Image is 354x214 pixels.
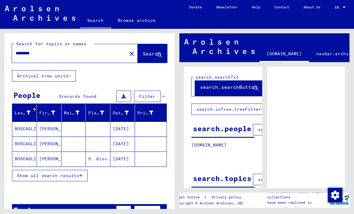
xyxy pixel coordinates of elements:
[259,47,309,62] a: [DOMAIN_NAME]
[335,5,341,10] span: EN
[5,6,75,21] img: Arolsen_neg.svg
[37,137,61,151] mat-cell: [PERSON_NAME]
[174,194,248,200] div: |
[39,110,55,116] div: First Name
[12,70,76,82] button: Archival tree units
[139,94,155,99] span: Filter
[184,39,255,54] img: Arolsen_neg.svg
[110,152,135,166] mat-cell: [DATE]
[12,137,37,151] mat-cell: BOSCAGLI
[37,122,61,136] mat-cell: [PERSON_NAME]
[258,127,328,132] span: search.columnFilter.filter
[61,104,86,121] mat-header-cell: Maiden Name
[174,194,204,200] a: Legal notice
[126,47,138,59] button: Clear
[64,108,87,118] div: Maiden Name
[253,124,333,135] button: search.columnFilter.filter
[39,108,63,118] div: First Name
[86,104,110,121] mat-header-cell: Place of Birth
[12,152,37,166] mat-cell: BOSCAGLI
[80,13,111,29] a: Search
[137,110,153,116] div: Prisoner #
[37,152,61,166] mat-cell: [PERSON_NAME]
[59,94,61,99] span: 3
[174,200,248,206] p: Copyright © Arolsen Archives, 2021
[88,108,112,118] div: Place of Birth
[17,173,79,178] span: Show all search results
[61,209,97,214] span: records found
[139,209,155,214] span: Filter
[12,104,37,121] mat-header-cell: Last Name
[328,188,342,202] img: Change consent
[134,91,160,102] button: Filter
[138,44,167,63] button: Search
[110,104,135,121] mat-header-cell: Date of Birth
[64,110,80,116] div: Maiden Name
[12,170,88,181] button: Show all search results
[267,189,328,200] p: The Arolsen Archives online collections
[13,90,40,101] div: People
[193,123,251,134] div: search.people
[15,110,31,116] div: Last Name
[88,110,104,116] div: Place of Birth
[200,84,257,90] span: search.searchButton
[86,152,110,166] mat-cell: S. Giov.
[193,173,251,184] div: search.topics
[191,142,254,148] p: [DOMAIN_NAME]
[113,108,136,118] div: Date of Birth
[195,77,263,96] button: search.searchButton
[61,94,97,99] span: records found
[110,122,135,136] mat-cell: [DATE]
[37,104,61,121] mat-header-cell: First Name
[16,41,86,47] mat-label: Search for topics or names
[111,13,163,28] a: Browse archive
[15,108,38,118] div: Last Name
[143,51,161,57] span: Search
[137,108,161,118] div: Prisoner #
[128,50,135,57] mat-icon: close
[267,200,328,211] p: have been realized in partnership with
[258,177,328,182] span: search.columnFilter.filter
[113,110,129,116] div: Date of Birth
[135,104,166,121] mat-header-cell: Prisoner #
[12,122,37,136] mat-cell: BOSCAGLI
[110,137,135,151] mat-cell: [DATE]
[253,174,333,185] button: search.columnFilter.filter
[196,74,239,80] mat-label: search.searchTxt
[59,209,61,214] span: 1
[207,194,248,200] a: Privacy policy
[191,104,268,115] button: search.inTree.treeFilter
